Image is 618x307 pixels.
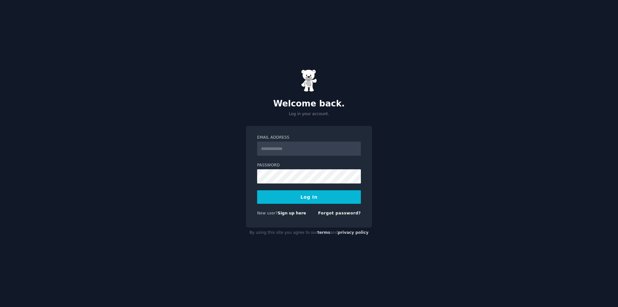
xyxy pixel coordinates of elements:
label: Email Address [257,135,361,141]
p: Log in your account. [246,111,372,117]
h2: Welcome back. [246,99,372,109]
div: By using this site you agree to our and [246,228,372,238]
a: Sign up here [278,211,306,215]
a: privacy policy [338,230,369,235]
a: Forgot password? [318,211,361,215]
span: New user? [257,211,278,215]
button: Log In [257,190,361,204]
a: terms [317,230,330,235]
img: Gummy Bear [301,69,317,92]
label: Password [257,163,361,168]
